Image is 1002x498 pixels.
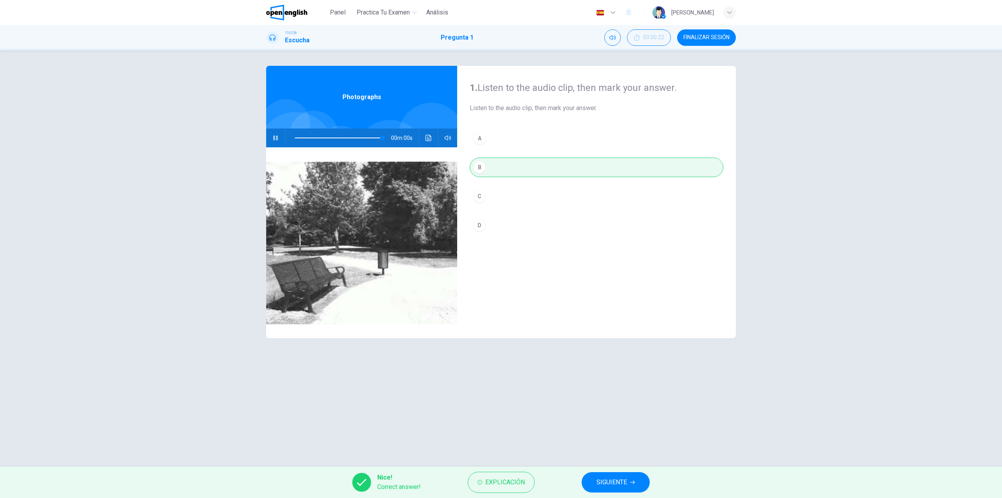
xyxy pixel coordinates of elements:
span: FINALIZAR SESIÓN [683,34,730,41]
strong: 1. [470,82,478,93]
button: Practica tu examen [353,5,420,20]
span: Nice! [377,473,421,482]
button: SIGUIENTE [582,472,650,493]
a: OpenEnglish logo [266,5,325,20]
h4: Listen to the audio clip, then mark your answer. [470,81,723,94]
span: TOEIC® [285,30,297,36]
button: 00:00:22 [627,29,671,46]
span: Practica tu examen [357,8,410,17]
button: Panel [325,5,350,20]
h1: Pregunta 1 [441,33,474,42]
img: Photographs [266,147,457,338]
img: OpenEnglish logo [266,5,307,20]
img: es [595,10,605,16]
button: Explicación [468,472,535,493]
button: Haz clic para ver la transcripción del audio [422,129,435,147]
span: Photographs [342,92,381,102]
button: Análisis [423,5,451,20]
img: Profile picture [652,6,665,19]
span: 00m 00s [391,129,419,147]
span: SIGUIENTE [597,477,627,488]
h1: Escucha [285,36,310,45]
span: Correct answer! [377,482,421,492]
span: 00:00:22 [643,34,664,41]
span: Análisis [426,8,448,17]
span: Explicación [485,477,525,488]
div: Ocultar [627,29,671,46]
div: Silenciar [604,29,621,46]
span: Listen to the audio clip, then mark your answer. [470,103,723,113]
div: [PERSON_NAME] [671,8,714,17]
button: FINALIZAR SESIÓN [677,29,736,46]
span: Panel [330,8,346,17]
